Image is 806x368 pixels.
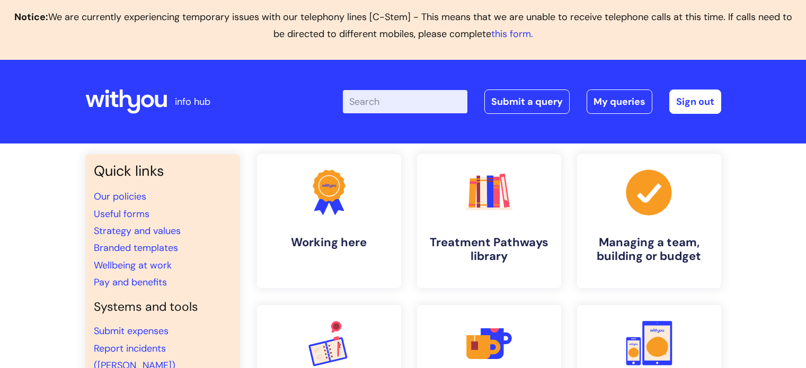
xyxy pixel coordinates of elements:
[343,89,721,114] div: | -
[94,325,169,337] a: Submit expenses
[587,89,652,114] a: My queries
[265,236,393,249] h4: Working here
[343,90,467,113] input: Search
[175,93,210,110] p: info hub
[94,276,167,289] a: Pay and benefits
[94,163,232,179] h3: Quick links
[94,190,146,203] a: Our policies
[14,11,48,23] b: Notice:
[491,28,533,40] a: this form.
[94,300,232,315] h4: Systems and tools
[94,241,178,254] a: Branded templates
[484,89,570,114] a: Submit a query
[94,208,149,220] a: Useful forms
[586,236,713,264] h4: Managing a team, building or budget
[94,259,172,272] a: Wellbeing at work
[257,154,401,288] a: Working here
[426,236,553,264] h4: Treatment Pathways library
[417,154,561,288] a: Treatment Pathways library
[94,225,181,237] a: Strategy and values
[669,89,721,114] a: Sign out
[8,8,798,43] p: We are currently experiencing temporary issues with our telephony lines [C-Stem] - This means tha...
[577,154,721,288] a: Managing a team, building or budget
